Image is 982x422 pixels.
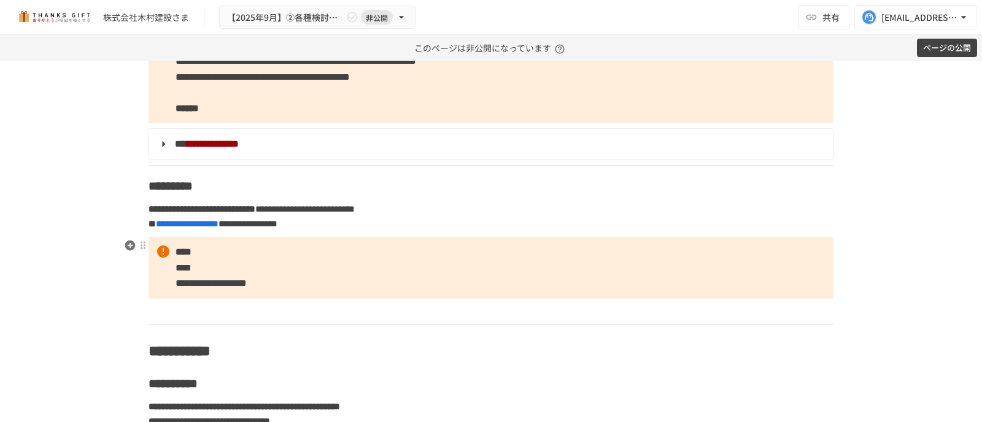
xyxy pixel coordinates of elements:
[219,6,416,29] button: 【2025年9月】②各種検討項目のすり合わせ/ THANKS GIFTキックオフMTG非公開
[103,11,189,24] div: 株式会社木村建設さま
[227,10,344,25] span: 【2025年9月】②各種検討項目のすり合わせ/ THANKS GIFTキックオフMTG
[414,35,568,61] p: このページは非公開になっています
[361,11,393,24] span: 非公開
[854,5,977,29] button: [EMAIL_ADDRESS][DOMAIN_NAME]
[822,10,840,24] span: 共有
[881,10,957,25] div: [EMAIL_ADDRESS][DOMAIN_NAME]
[798,5,849,29] button: 共有
[15,7,93,27] img: mMP1OxWUAhQbsRWCurg7vIHe5HqDpP7qZo7fRoNLXQh
[917,39,977,58] button: ページの公開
